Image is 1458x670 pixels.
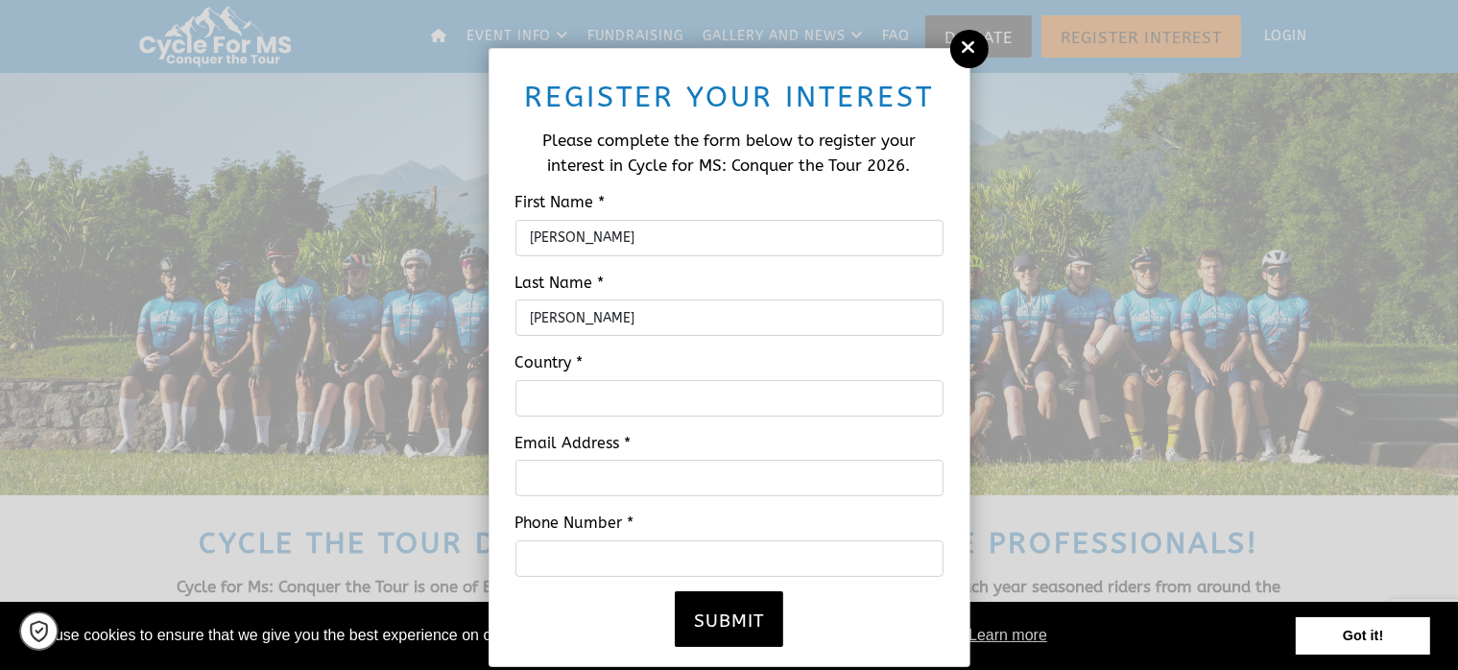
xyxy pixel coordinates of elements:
label: Country * [501,350,958,375]
h2: Register your interest [515,78,944,116]
a: learn more about cookies [966,621,1050,650]
label: First Name * [501,190,958,215]
a: Cookie settings [19,611,59,651]
label: Email Address * [501,431,958,456]
label: Phone Number * [501,511,958,536]
label: Last Name * [501,271,958,296]
button: Submit [675,591,783,647]
a: dismiss cookie message [1296,617,1430,656]
span: Please complete the form below to register your interest in Cycle for MS: Conquer the Tour 2026. [542,131,916,175]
